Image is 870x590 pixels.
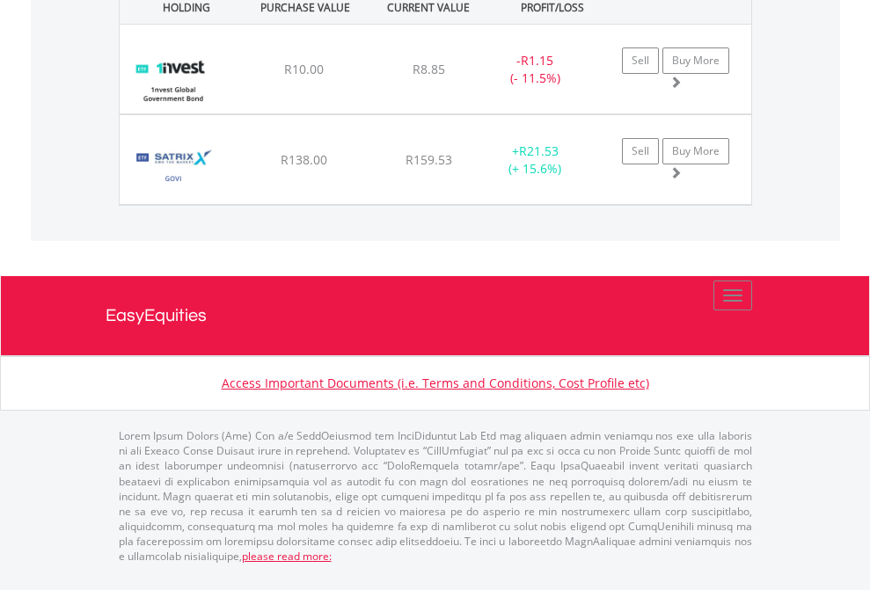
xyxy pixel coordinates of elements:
a: EasyEquities [106,276,765,355]
img: TFSA.ETFGGB.png [128,47,217,109]
a: Sell [622,47,659,74]
span: R1.15 [521,52,553,69]
a: Buy More [662,47,729,74]
span: R8.85 [413,61,445,77]
span: R21.53 [519,142,559,159]
a: please read more: [242,549,332,564]
span: R138.00 [281,151,327,168]
div: - (- 11.5%) [480,52,590,87]
span: R159.53 [406,151,452,168]
a: Access Important Documents (i.e. Terms and Conditions, Cost Profile etc) [222,375,649,391]
a: Buy More [662,138,729,164]
div: + (+ 15.6%) [480,142,590,178]
span: R10.00 [284,61,324,77]
p: Lorem Ipsum Dolors (Ame) Con a/e SeddOeiusmod tem InciDiduntut Lab Etd mag aliquaen admin veniamq... [119,428,752,564]
a: Sell [622,138,659,164]
img: TFSA.STXGVI.png [128,137,217,200]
